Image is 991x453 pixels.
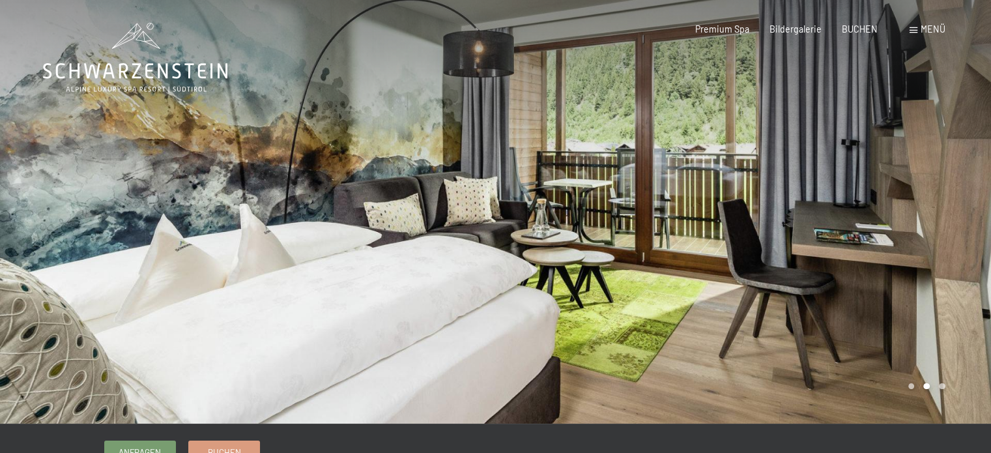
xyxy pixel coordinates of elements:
a: BUCHEN [842,23,878,35]
a: Premium Spa [695,23,749,35]
span: Menü [921,23,945,35]
a: Bildergalerie [769,23,822,35]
